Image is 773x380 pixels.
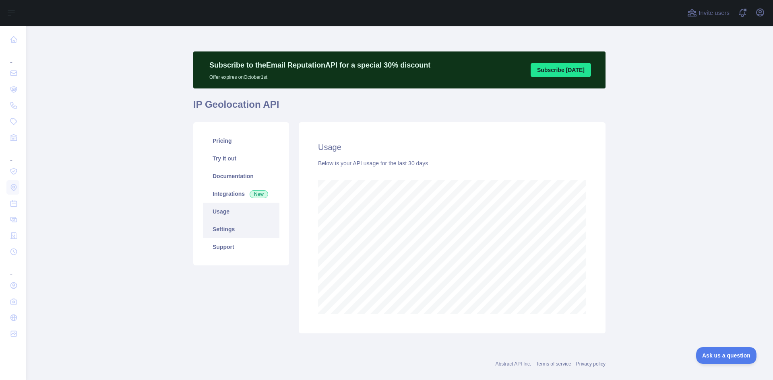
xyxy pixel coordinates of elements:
iframe: Toggle Customer Support [696,347,757,364]
button: Subscribe [DATE] [531,63,591,77]
div: ... [6,146,19,162]
a: Abstract API Inc. [496,361,531,367]
p: Subscribe to the Email Reputation API for a special 30 % discount [209,60,430,71]
a: Privacy policy [576,361,606,367]
a: Documentation [203,167,279,185]
span: New [250,190,268,198]
p: Offer expires on October 1st. [209,71,430,80]
div: Below is your API usage for the last 30 days [318,159,586,167]
a: Try it out [203,150,279,167]
a: Usage [203,203,279,220]
span: Invite users [699,8,730,18]
a: Settings [203,220,279,238]
a: Support [203,238,279,256]
button: Invite users [686,6,731,19]
div: ... [6,48,19,64]
h1: IP Geolocation API [193,98,606,117]
a: Integrations New [203,185,279,203]
h2: Usage [318,142,586,153]
a: Terms of service [536,361,571,367]
a: Pricing [203,132,279,150]
div: ... [6,261,19,277]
